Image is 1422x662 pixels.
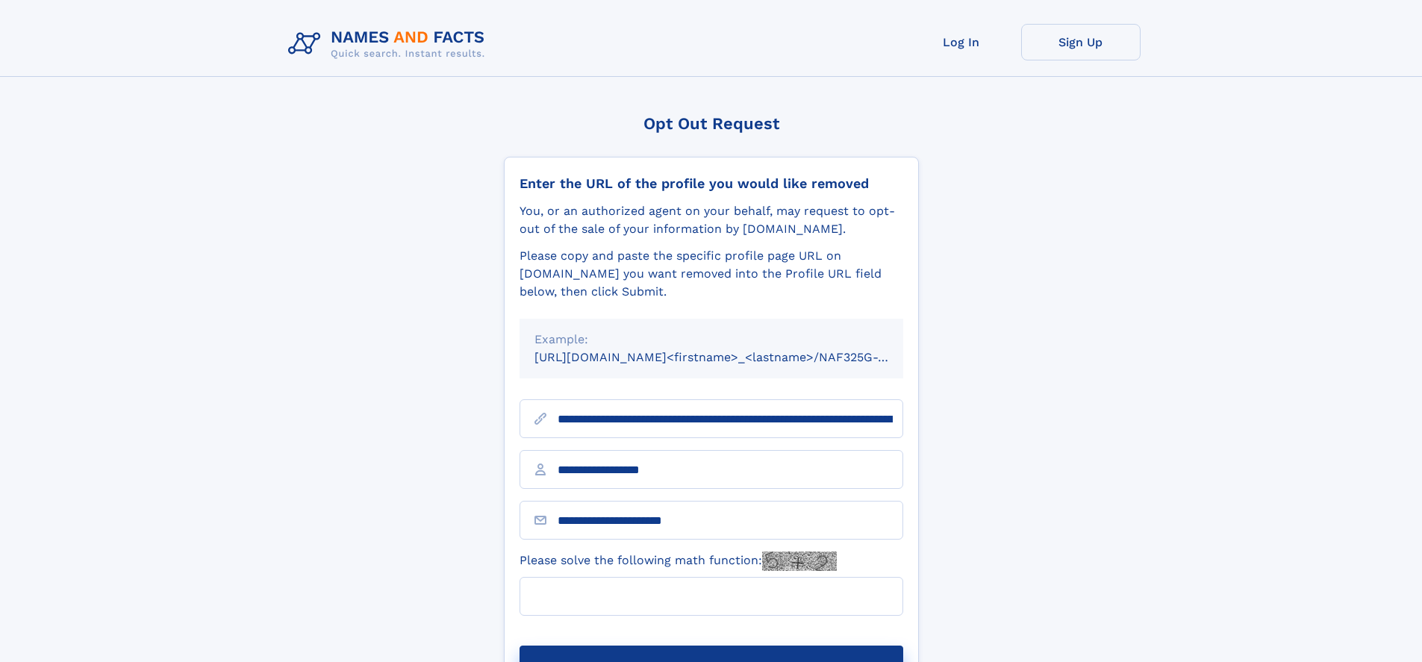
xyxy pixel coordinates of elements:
div: You, or an authorized agent on your behalf, may request to opt-out of the sale of your informatio... [520,202,903,238]
div: Enter the URL of the profile you would like removed [520,175,903,192]
small: [URL][DOMAIN_NAME]<firstname>_<lastname>/NAF325G-xxxxxxxx [534,350,932,364]
div: Opt Out Request [504,114,919,133]
a: Log In [902,24,1021,60]
label: Please solve the following math function: [520,552,837,571]
div: Please copy and paste the specific profile page URL on [DOMAIN_NAME] you want removed into the Pr... [520,247,903,301]
a: Sign Up [1021,24,1141,60]
div: Example: [534,331,888,349]
img: Logo Names and Facts [282,24,497,64]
